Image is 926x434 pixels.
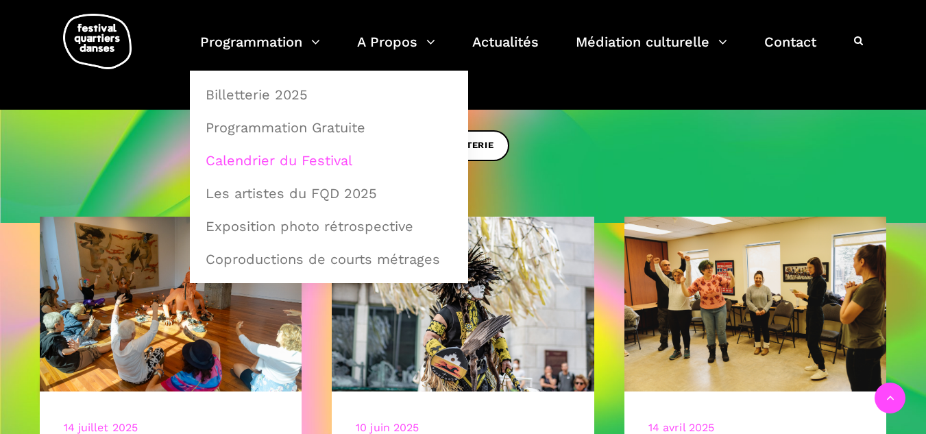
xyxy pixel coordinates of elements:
[200,30,320,71] a: Programmation
[197,112,461,143] a: Programmation Gratuite
[40,217,302,391] img: 20240905-9595
[576,30,727,71] a: Médiation culturelle
[357,30,435,71] a: A Propos
[332,217,594,391] img: R Barbara Diabo 11 crédit Romain Lorraine (30)
[197,145,461,176] a: Calendrier du Festival
[764,30,816,71] a: Contact
[197,243,461,275] a: Coproductions de courts métrages
[472,30,539,71] a: Actualités
[356,421,419,434] a: 10 juin 2025
[64,421,138,434] a: 14 juillet 2025
[648,421,714,434] a: 14 avril 2025
[63,14,132,69] img: logo-fqd-med
[197,210,461,242] a: Exposition photo rétrospective
[197,79,461,110] a: Billetterie 2025
[624,217,887,391] img: CARI, 8 mars 2023-209
[197,178,461,209] a: Les artistes du FQD 2025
